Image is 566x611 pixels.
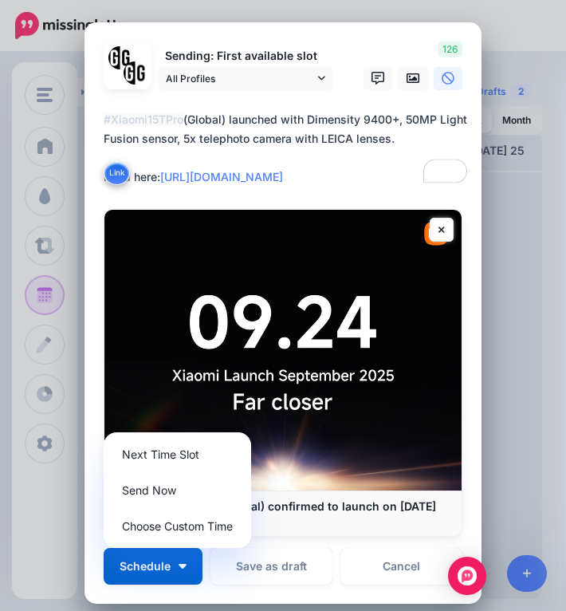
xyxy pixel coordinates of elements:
textarea: To enrich screen reader interactions, please activate Accessibility in Grammarly extension settings [104,110,470,187]
mark: #Xiaomi15TPro [104,112,183,126]
b: Xiaomi 15T Series (Global) confirmed to launch on [DATE] [120,499,436,513]
span: Schedule [120,561,171,572]
div: (Global) launched with Dimensity 9400+, 50MP Light Fusion sensor, 5x telephoto camera with LEICA ... [104,110,470,187]
a: Next Time Slot [110,439,245,470]
img: 353459792_649996473822713_4483302954317148903_n-bsa138318.png [108,46,132,69]
button: Save as draft [210,548,332,585]
p: Sending: First available slot [158,47,333,65]
a: All Profiles [158,67,333,90]
div: Open Intercom Messenger [448,557,486,595]
span: 126 [438,41,462,57]
a: Send Now [110,475,245,506]
img: arrow-down-white.png [179,564,187,569]
a: Choose Custom Time [110,510,245,542]
img: Xiaomi 15T Series (Global) confirmed to launch on September 24 [104,210,462,491]
div: Schedule [104,432,251,548]
img: JT5sWCfR-79925.png [124,61,147,85]
p: [DOMAIN_NAME] [120,514,446,528]
button: Link [104,161,130,185]
button: Schedule [104,548,202,585]
span: All Profiles [166,70,314,87]
a: Cancel [340,548,462,585]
